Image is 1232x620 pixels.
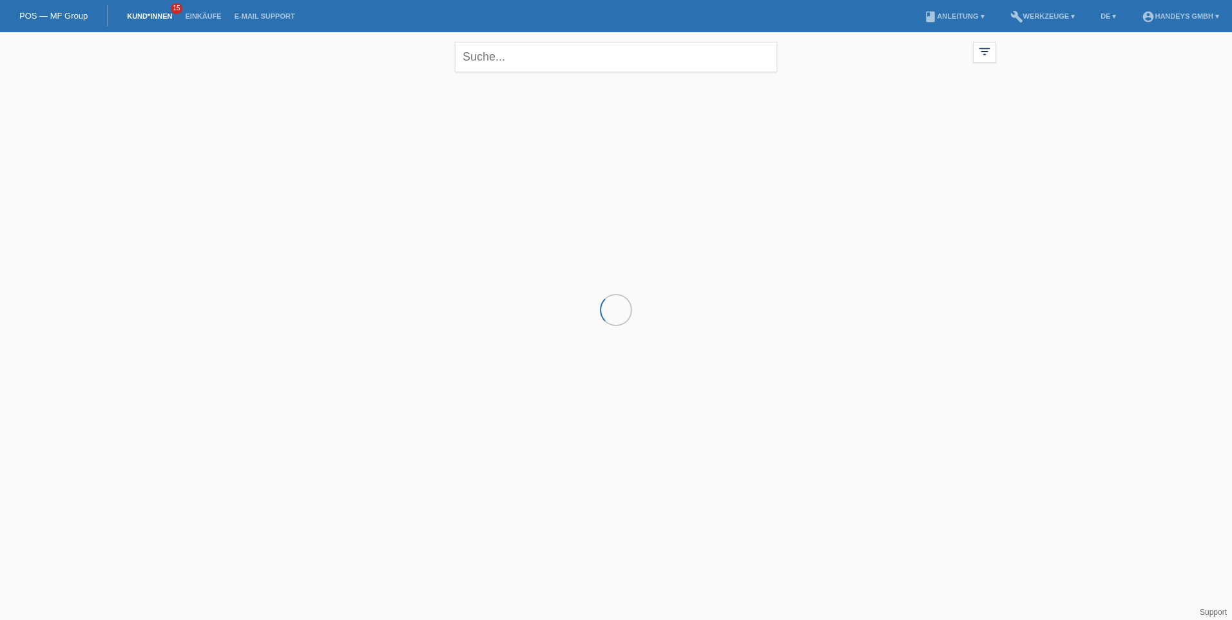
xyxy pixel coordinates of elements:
[19,11,88,21] a: POS — MF Group
[924,10,937,23] i: book
[977,44,992,59] i: filter_list
[120,12,178,20] a: Kund*innen
[178,12,227,20] a: Einkäufe
[1200,608,1227,617] a: Support
[228,12,302,20] a: E-Mail Support
[1142,10,1155,23] i: account_circle
[1004,12,1082,20] a: buildWerkzeuge ▾
[918,12,990,20] a: bookAnleitung ▾
[1135,12,1226,20] a: account_circleHandeys GmbH ▾
[455,42,777,72] input: Suche...
[1010,10,1023,23] i: build
[171,3,182,14] span: 15
[1094,12,1122,20] a: DE ▾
